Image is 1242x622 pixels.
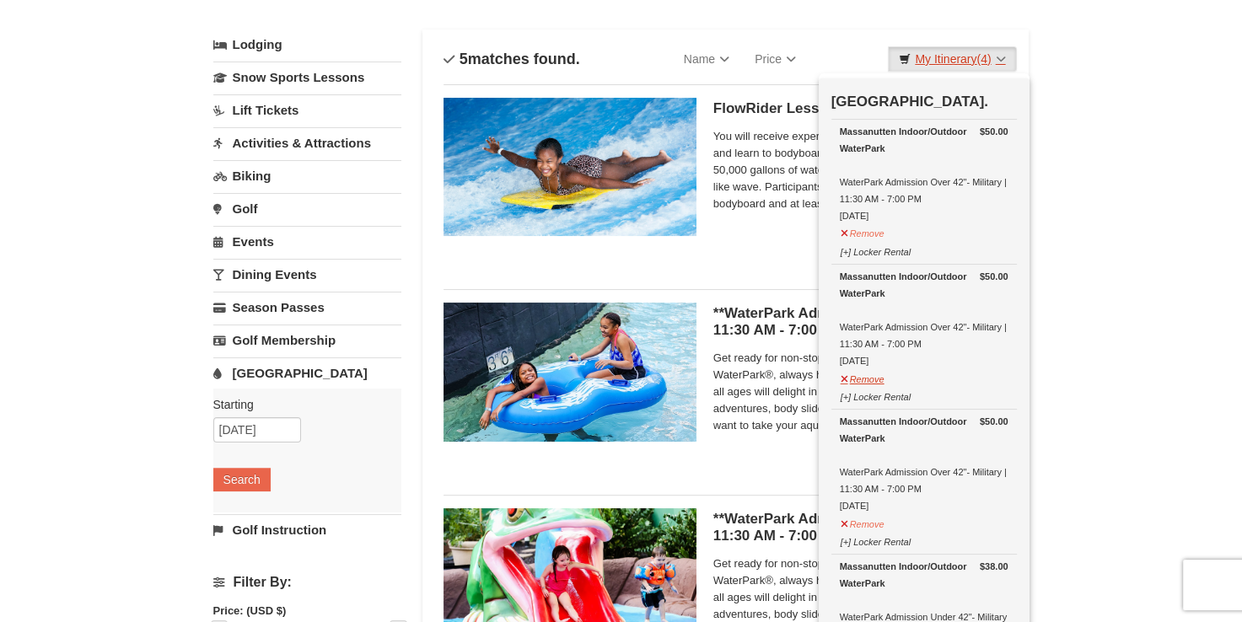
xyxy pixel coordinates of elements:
[444,98,696,236] img: 6619917-216-363963c7.jpg
[213,468,271,491] button: Search
[213,514,401,545] a: Golf Instruction
[213,160,401,191] a: Biking
[213,292,401,323] a: Season Passes
[444,51,580,67] h4: matches found.
[444,303,696,441] img: 6619917-720-80b70c28.jpg
[840,221,885,242] button: Remove
[840,512,885,533] button: Remove
[213,575,401,590] h4: Filter By:
[213,226,401,257] a: Events
[713,511,1008,544] h5: **WaterPark Admission - Under 42” Tall | 11:30 AM - 7:00 PM
[980,558,1008,575] strong: $38.00
[840,413,1008,447] div: Massanutten Indoor/Outdoor WaterPark
[213,324,401,356] a: Golf Membership
[713,350,1008,434] span: Get ready for non-stop thrills at the Massanutten WaterPark®, always heated to 84° Fahrenheit. Ch...
[213,259,401,290] a: Dining Events
[840,268,1008,369] div: WaterPark Admission Over 42"- Military | 11:30 AM - 7:00 PM [DATE]
[213,396,389,413] label: Starting
[213,29,401,60] a: Lodging
[840,123,1008,224] div: WaterPark Admission Over 42"- Military | 11:30 AM - 7:00 PM [DATE]
[213,357,401,389] a: [GEOGRAPHIC_DATA]
[213,193,401,224] a: Golf
[840,268,1008,302] div: Massanutten Indoor/Outdoor WaterPark
[888,46,1016,72] a: My Itinerary(4)
[742,42,809,76] a: Price
[840,558,1008,592] div: Massanutten Indoor/Outdoor WaterPark
[213,94,401,126] a: Lift Tickets
[840,529,911,550] button: [+] Locker Rental
[713,305,1008,339] h5: **WaterPark Admission - Over 42” Tall | 11:30 AM - 7:00 PM
[831,94,988,110] strong: [GEOGRAPHIC_DATA].
[980,123,1008,140] strong: $50.00
[840,384,911,405] button: [+] Locker Rental
[460,51,468,67] span: 5
[713,100,1008,117] h5: FlowRider Lesson | 9:45 - 11:15 AM
[980,268,1008,285] strong: $50.00
[840,413,1008,514] div: WaterPark Admission Over 42"- Military | 11:30 AM - 7:00 PM [DATE]
[213,62,401,93] a: Snow Sports Lessons
[213,127,401,158] a: Activities & Attractions
[671,42,742,76] a: Name
[840,367,885,388] button: Remove
[976,52,991,66] span: (4)
[213,604,287,617] strong: Price: (USD $)
[840,239,911,260] button: [+] Locker Rental
[713,128,1008,212] span: You will receive expert training from a WaterPark Flow Pro and learn to bodyboard or surf on the ...
[980,413,1008,430] strong: $50.00
[840,123,1008,157] div: Massanutten Indoor/Outdoor WaterPark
